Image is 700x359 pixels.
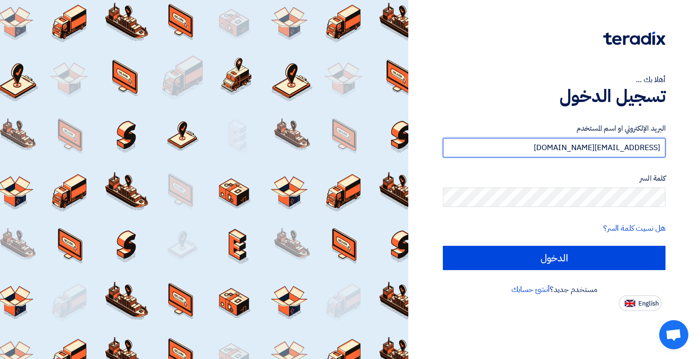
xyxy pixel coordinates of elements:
[511,284,550,295] a: أنشئ حسابك
[443,138,665,157] input: أدخل بريد العمل الإلكتروني او اسم المستخدم الخاص بك ...
[443,246,665,270] input: الدخول
[443,123,665,134] label: البريد الإلكتروني او اسم المستخدم
[603,222,665,234] a: هل نسيت كلمة السر؟
[638,300,659,307] span: English
[659,320,688,349] div: Open chat
[443,74,665,85] div: أهلا بك ...
[443,284,665,295] div: مستخدم جديد؟
[619,295,662,311] button: English
[443,85,665,107] h1: تسجيل الدخول
[603,32,665,45] img: Teradix logo
[625,300,635,307] img: en-US.png
[443,173,665,184] label: كلمة السر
